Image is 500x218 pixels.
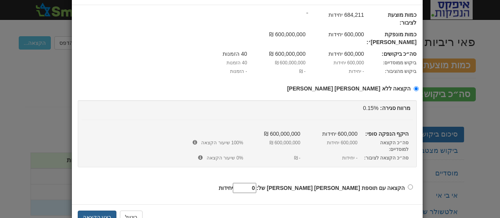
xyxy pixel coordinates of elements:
[357,130,414,138] label: היקף הנפקה סופי:
[364,68,423,75] label: ביקוש מהציבור:
[414,86,419,91] input: הקצאה ללא [PERSON_NAME] [PERSON_NAME]
[189,60,247,66] span: 40 הזמנות
[408,184,413,190] input: הקצאה עם תוספת [PERSON_NAME] [PERSON_NAME] של:יחידות
[129,155,243,161] span: 0% שיעור הקצאה
[305,30,364,38] span: 600,000 יחידות
[300,140,357,146] span: 600,000 יחידות
[305,68,364,75] span: - יחידות
[189,68,247,75] span: - הזמנות
[287,85,411,92] strong: הקצאה ללא [PERSON_NAME] [PERSON_NAME]
[300,130,357,138] span: 600,000 יחידות
[300,155,357,161] span: - יחידות
[247,68,306,75] span: - ₪
[305,11,364,19] span: 684,211 יחידות
[247,30,306,38] span: 600,000,000 ₪
[219,185,405,191] strong: הקצאה עם תוספת [PERSON_NAME] [PERSON_NAME] של: יחידות
[72,11,423,28] div: ֿ
[357,140,414,153] label: סה״כ הקצאה למוסדיים:
[129,140,243,146] span: 100% שיעור הקצאה
[76,104,419,112] div: %
[243,130,300,138] span: 600,000,000 ₪
[364,11,423,27] label: כמות מוצעת לציבור:
[364,60,423,66] label: ביקוש ממוסדיים:
[247,60,306,66] span: 600,000,000 ₪
[189,50,247,58] span: 40 הזמנות
[305,60,364,66] span: 600,000 יחידות
[363,105,373,111] span: 0.15
[305,50,364,58] span: 600,000 יחידות
[380,105,411,111] strong: מרווח סגירה:
[243,155,300,161] span: - ₪
[247,50,306,58] span: 600,000,000 ₪
[243,140,300,146] span: 600,000,000 ₪
[364,50,423,58] label: סה״כ ביקושים:
[364,30,423,46] label: כמות מונפקת [PERSON_NAME]׳:
[357,155,414,161] label: סה״כ הקצאה לציבור:
[233,183,256,193] input: הקצאה עם תוספת [PERSON_NAME] [PERSON_NAME] של:יחידות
